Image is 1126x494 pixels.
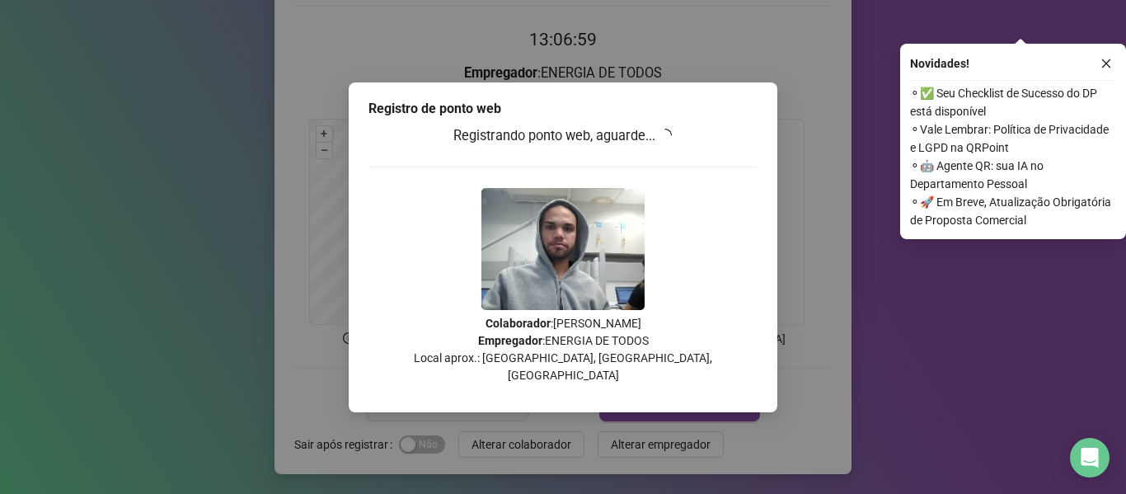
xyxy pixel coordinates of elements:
[910,157,1116,193] span: ⚬ 🤖 Agente QR: sua IA no Departamento Pessoal
[481,188,645,310] img: 2Q==
[659,129,672,142] span: loading
[910,193,1116,229] span: ⚬ 🚀 Em Breve, Atualização Obrigatória de Proposta Comercial
[486,317,551,330] strong: Colaborador
[910,54,969,73] span: Novidades !
[368,125,758,147] h3: Registrando ponto web, aguarde...
[1070,438,1110,478] div: Open Intercom Messenger
[368,315,758,384] p: : [PERSON_NAME] : ENERGIA DE TODOS Local aprox.: [GEOGRAPHIC_DATA], [GEOGRAPHIC_DATA], [GEOGRAPHI...
[478,334,542,347] strong: Empregador
[910,84,1116,120] span: ⚬ ✅ Seu Checklist de Sucesso do DP está disponível
[910,120,1116,157] span: ⚬ Vale Lembrar: Política de Privacidade e LGPD na QRPoint
[368,99,758,119] div: Registro de ponto web
[1100,58,1112,69] span: close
